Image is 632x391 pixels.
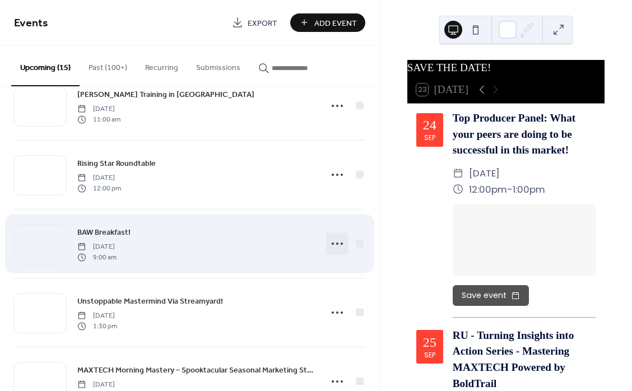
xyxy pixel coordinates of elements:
[423,336,436,349] div: 25
[136,45,187,85] button: Recurring
[424,134,435,141] div: Sep
[77,252,117,262] span: 9:00 am
[453,285,529,306] button: Save event
[80,45,136,85] button: Past (100+)
[77,88,254,101] a: [PERSON_NAME] Training in [GEOGRAPHIC_DATA]
[77,296,223,308] span: Unstoppable Mastermind Via Streamyard!
[314,17,357,29] span: Add Event
[77,173,121,183] span: [DATE]
[453,165,463,181] div: ​
[77,365,314,376] span: MAXTECH Morning Mastery – Spooktacular Seasonal Marketing Strategies
[77,183,121,193] span: 12:00 pm
[77,227,131,239] span: BAW Breakfast!
[453,329,574,389] a: RU - Turning Insights into Action Series - Mastering MAXTECH Powered by BoldTrail
[77,380,120,390] span: [DATE]
[507,181,513,198] span: -
[77,321,117,331] span: 1:30 pm
[77,364,314,376] a: MAXTECH Morning Mastery – Spooktacular Seasonal Marketing Strategies
[290,13,365,32] button: Add Event
[11,45,80,86] button: Upcoming (15)
[77,158,156,170] span: Rising Star Roundtable
[77,226,131,239] a: BAW Breakfast!
[187,45,249,85] button: Submissions
[77,157,156,170] a: Rising Star Roundtable
[453,110,596,159] div: Top Producer Panel: What your peers are doing to be successful in this market!
[14,12,48,34] span: Events
[469,165,500,181] span: [DATE]
[77,104,120,114] span: [DATE]
[77,242,117,252] span: [DATE]
[77,89,254,101] span: [PERSON_NAME] Training in [GEOGRAPHIC_DATA]
[424,352,435,359] div: Sep
[77,114,120,124] span: 11:00 am
[453,181,463,198] div: ​
[248,17,277,29] span: Export
[77,295,223,308] a: Unstoppable Mastermind Via Streamyard!
[513,181,545,198] span: 1:00pm
[407,60,605,76] div: SAVE THE DATE!
[423,118,436,132] div: 24
[469,181,507,198] span: 12:00pm
[224,13,286,32] a: Export
[77,311,117,321] span: [DATE]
